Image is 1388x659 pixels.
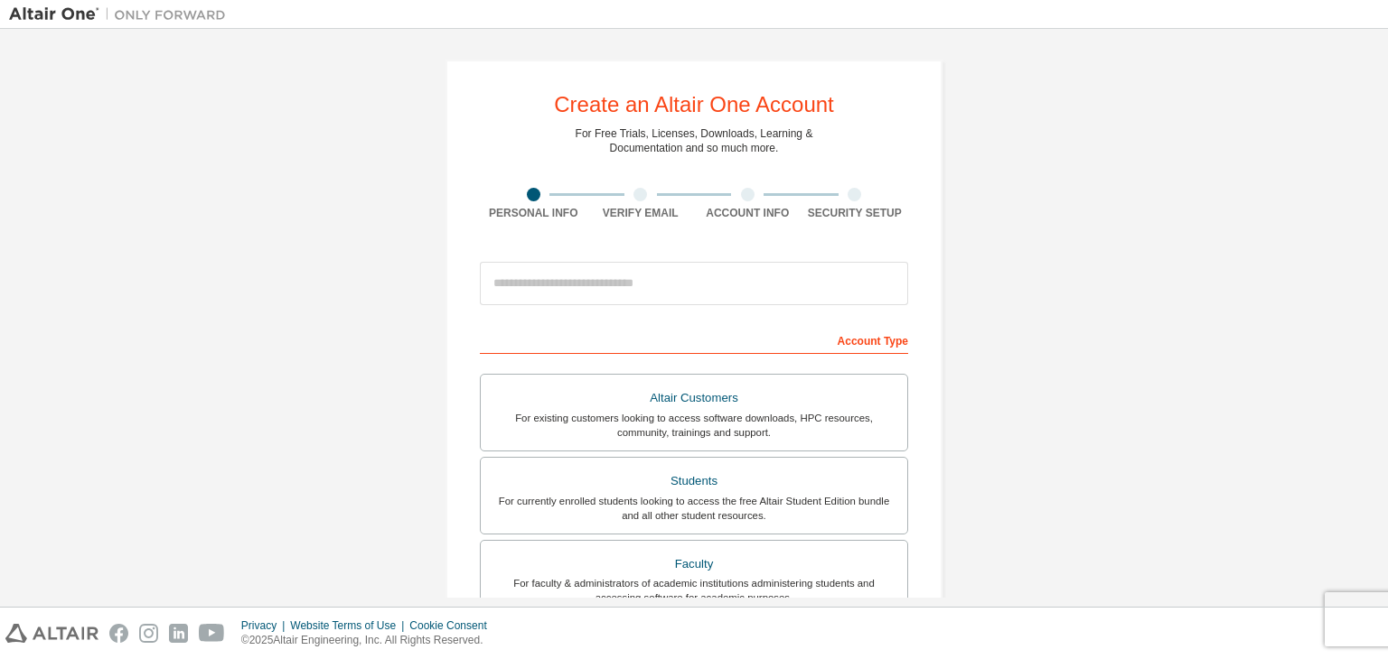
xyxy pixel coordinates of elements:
[492,576,896,605] div: For faculty & administrators of academic institutions administering students and accessing softwa...
[492,552,896,577] div: Faculty
[576,126,813,155] div: For Free Trials, Licenses, Downloads, Learning & Documentation and so much more.
[241,633,498,648] p: © 2025 Altair Engineering, Inc. All Rights Reserved.
[492,494,896,523] div: For currently enrolled students looking to access the free Altair Student Edition bundle and all ...
[5,624,98,643] img: altair_logo.svg
[554,94,834,116] div: Create an Altair One Account
[492,411,896,440] div: For existing customers looking to access software downloads, HPC resources, community, trainings ...
[409,618,497,633] div: Cookie Consent
[169,624,188,643] img: linkedin.svg
[139,624,158,643] img: instagram.svg
[109,624,128,643] img: facebook.svg
[492,385,896,411] div: Altair Customers
[694,206,802,220] div: Account Info
[9,5,235,23] img: Altair One
[241,618,290,633] div: Privacy
[480,206,587,220] div: Personal Info
[290,618,409,633] div: Website Terms of Use
[587,206,695,220] div: Verify Email
[802,206,909,220] div: Security Setup
[480,325,908,354] div: Account Type
[199,624,225,643] img: youtube.svg
[492,469,896,494] div: Students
